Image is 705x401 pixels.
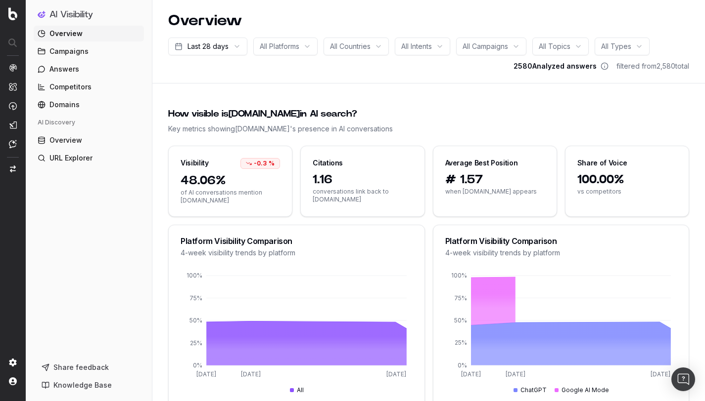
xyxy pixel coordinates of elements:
[454,317,467,324] tspan: 50%
[49,10,93,20] h1: AI Visibility
[514,61,597,71] span: 2580 Analyzed answers
[196,370,216,378] tspan: [DATE]
[49,100,80,110] span: Domains
[189,317,202,324] tspan: 50%
[34,132,144,148] a: Overview
[8,7,17,20] img: Botify logo
[240,158,280,169] div: -0.3
[181,158,209,168] div: Visibility
[190,339,202,346] tspan: 25%
[49,82,92,92] span: Competitors
[463,41,508,51] span: All Campaigns
[539,41,570,51] span: All Topics
[577,158,627,168] div: Share of Voice
[445,248,677,258] div: 4-week visibility trends by platform
[445,188,545,196] span: when [DOMAIN_NAME] appears
[181,248,413,258] div: 4-week visibility trends by platform
[455,339,467,346] tspan: 25%
[49,64,79,74] span: Answers
[168,107,689,121] div: How visible is [DOMAIN_NAME] in AI search?
[49,46,89,56] span: Campaigns
[514,386,547,394] div: ChatGPT
[671,367,695,391] div: Open Intercom Messenger
[241,370,261,378] tspan: [DATE]
[38,8,140,22] button: AI Visibility
[38,360,140,375] button: Share feedback
[34,26,144,41] a: Overview
[189,294,202,302] tspan: 75%
[34,79,144,95] a: Competitors
[260,41,299,51] span: All Platforms
[651,370,670,378] tspan: [DATE]
[9,121,17,129] img: Studio
[461,370,481,378] tspan: [DATE]
[454,294,467,302] tspan: 75%
[458,361,467,369] tspan: 0%
[313,172,412,188] span: 1.16
[445,237,677,245] div: Platform Visibility Comparison
[187,272,202,279] tspan: 100%
[34,43,144,59] a: Campaigns
[34,115,144,130] div: AI Discovery
[168,12,242,30] h1: Overview
[313,158,343,168] div: Citations
[49,135,82,145] span: Overview
[193,361,202,369] tspan: 0%
[290,386,304,394] div: All
[577,188,677,196] span: vs competitors
[34,150,144,166] a: URL Explorer
[9,82,17,91] img: Intelligence
[330,41,371,51] span: All Countries
[9,64,17,72] img: Analytics
[10,165,16,172] img: Switch project
[555,386,609,394] div: Google AI Mode
[34,61,144,77] a: Answers
[445,172,545,188] span: # 1.57
[9,140,17,148] img: Assist
[313,188,412,203] span: conversations link back to [DOMAIN_NAME]
[53,362,109,372] span: Share feedback
[577,172,677,188] span: 100.00%
[53,380,112,390] span: Knowledge Base
[181,173,280,189] span: 48.06%
[9,359,17,366] img: Setting
[181,189,280,204] span: of AI conversations mention [DOMAIN_NAME]
[401,41,432,51] span: All Intents
[168,124,689,134] div: Key metrics showing [DOMAIN_NAME] 's presence in AI conversations
[9,377,17,385] img: My account
[181,237,413,245] div: Platform Visibility Comparison
[269,160,275,167] span: %
[49,29,83,39] span: Overview
[445,158,518,168] div: Average Best Position
[34,97,144,113] a: Domains
[38,377,140,393] a: Knowledge Base
[451,272,467,279] tspan: 100%
[616,61,689,71] span: filtered from 2,580 total
[49,153,93,163] span: URL Explorer
[9,102,17,110] img: Activation
[386,370,406,378] tspan: [DATE]
[505,370,525,378] tspan: [DATE]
